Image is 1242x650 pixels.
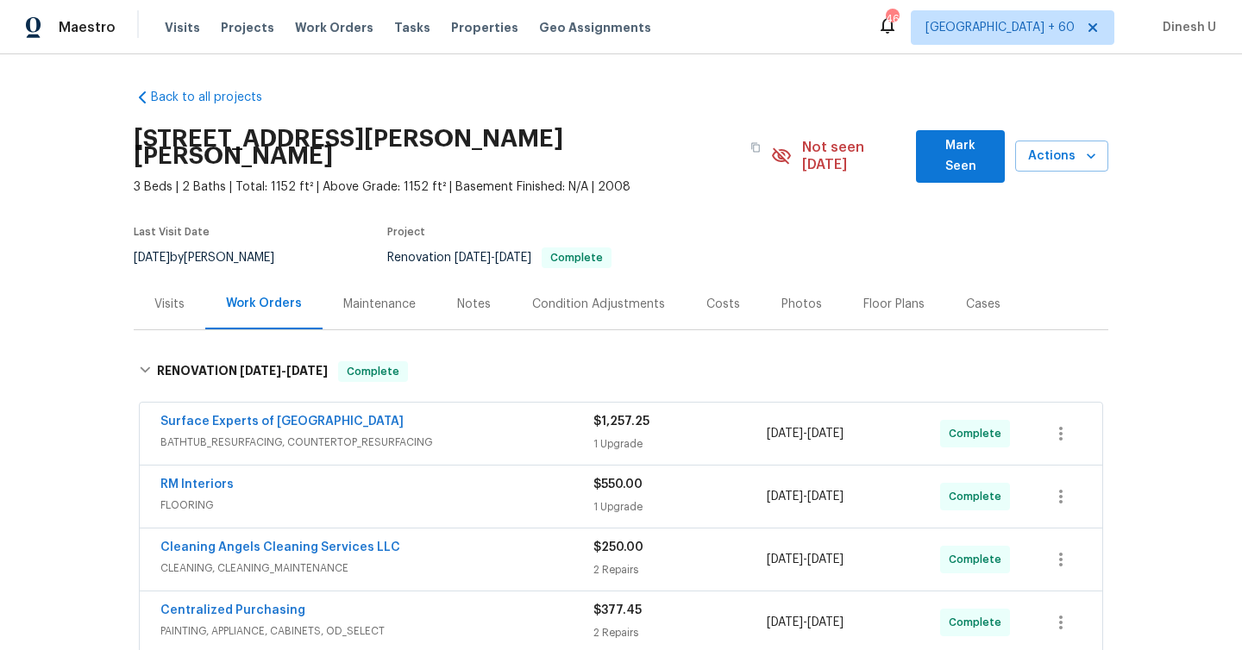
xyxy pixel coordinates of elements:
div: by [PERSON_NAME] [134,247,295,268]
span: Work Orders [295,19,373,36]
div: RENOVATION [DATE]-[DATE]Complete [134,344,1108,399]
span: Actions [1029,146,1095,167]
div: Work Orders [226,295,302,312]
span: - [455,252,531,264]
span: Tasks [394,22,430,34]
a: Surface Experts of [GEOGRAPHIC_DATA] [160,416,404,428]
span: Complete [949,551,1008,568]
h6: RENOVATION [157,361,328,382]
div: Visits [154,296,185,313]
span: - [767,614,844,631]
span: $250.00 [593,541,643,553]
span: - [767,425,844,442]
span: Last Visit Date [134,227,210,237]
span: $1,257.25 [593,416,649,428]
div: Maintenance [343,296,416,313]
span: [DATE] [134,252,170,264]
div: 2 Repairs [593,624,767,641]
span: Properties [451,19,518,36]
span: PAINTING, APPLIANCE, CABINETS, OD_SELECT [160,622,593,640]
span: [DATE] [455,252,491,264]
h2: [STREET_ADDRESS][PERSON_NAME][PERSON_NAME] [134,130,740,165]
span: $550.00 [593,478,643,491]
span: Dinesh U [1156,19,1216,36]
span: Complete [949,488,1008,505]
span: [DATE] [807,553,844,566]
div: 2 Repairs [593,561,767,578]
a: Cleaning Angels Cleaning Services LLC [160,541,400,553]
div: 1 Upgrade [593,498,767,516]
span: Maestro [59,19,116,36]
span: [DATE] [767,491,803,503]
span: Complete [949,425,1008,442]
span: [DATE] [495,252,531,264]
span: [DATE] [240,365,281,377]
a: Back to all projects [134,89,299,106]
span: [DATE] [807,428,844,440]
div: Condition Adjustments [532,296,665,313]
span: - [767,488,844,505]
span: Complete [949,614,1008,631]
span: Mark Seen [930,135,991,178]
span: Visits [165,19,200,36]
span: Geo Assignments [539,19,651,36]
span: BATHTUB_RESURFACING, COUNTERTOP_RESURFACING [160,434,593,451]
span: 3 Beds | 2 Baths | Total: 1152 ft² | Above Grade: 1152 ft² | Basement Finished: N/A | 2008 [134,178,771,196]
button: Copy Address [740,132,771,163]
span: [DATE] [807,491,844,503]
div: Cases [966,296,1000,313]
a: Centralized Purchasing [160,604,305,616]
span: [DATE] [767,616,803,628]
div: Notes [457,296,491,313]
span: $377.45 [593,604,642,616]
span: Renovation [387,252,612,264]
div: Costs [706,296,740,313]
span: Complete [543,253,610,263]
span: [DATE] [807,616,844,628]
div: Photos [781,296,822,313]
span: FLOORING [160,497,593,514]
div: 1 Upgrade [593,435,767,453]
span: [DATE] [767,553,803,566]
span: Project [387,227,425,237]
span: Projects [221,19,274,36]
div: Floor Plans [863,296,925,313]
span: [DATE] [767,428,803,440]
span: [GEOGRAPHIC_DATA] + 60 [925,19,1075,36]
button: Actions [1015,141,1108,172]
span: Complete [340,363,406,380]
span: Not seen [DATE] [802,139,906,173]
button: Mark Seen [916,130,1005,183]
span: [DATE] [286,365,328,377]
span: - [767,551,844,568]
div: 469 [886,10,898,28]
span: - [240,365,328,377]
a: RM Interiors [160,478,234,491]
span: CLEANING, CLEANING_MAINTENANCE [160,559,593,577]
